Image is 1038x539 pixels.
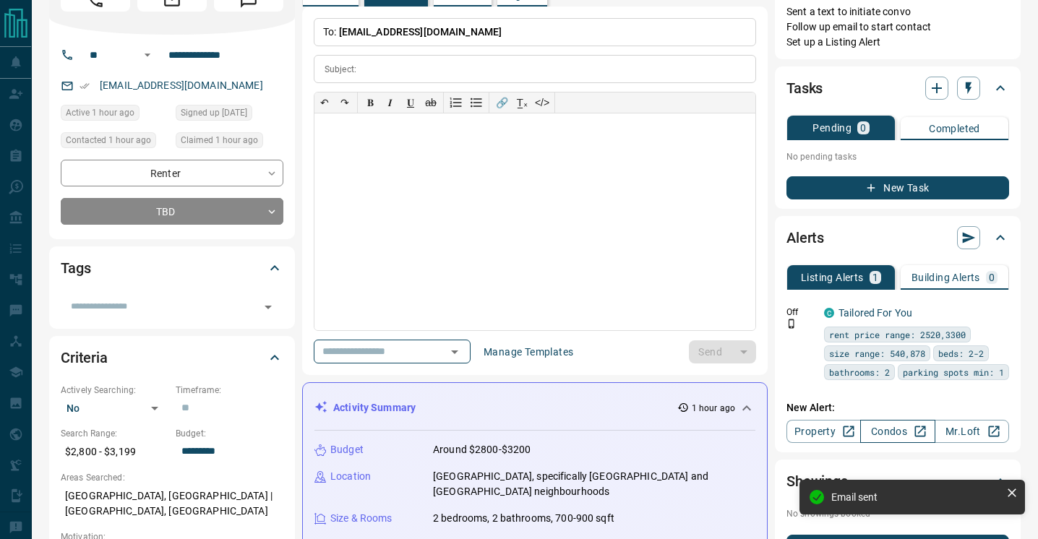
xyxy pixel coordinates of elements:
h2: Tags [61,256,90,280]
button: 𝑰 [380,92,400,113]
button: </> [532,92,552,113]
h2: Showings [786,470,848,493]
p: Size & Rooms [330,511,393,526]
p: Search Range: [61,427,168,440]
p: No showings booked [786,507,1009,520]
p: Budget [330,442,364,457]
span: Signed up [DATE] [181,105,247,120]
span: parking spots min: 1 [903,365,1004,379]
p: 2 bedrooms, 2 bathrooms, 700-900 sqft [433,511,614,526]
button: New Task [786,176,1009,199]
button: ab [421,92,441,113]
p: No pending tasks [786,146,1009,168]
span: size range: 540,878 [829,346,925,361]
button: 𝐔 [400,92,421,113]
p: To: [314,18,756,46]
p: Budget: [176,427,283,440]
div: split button [689,340,756,363]
p: Building Alerts [912,272,980,283]
p: Activity Summary [333,400,416,415]
span: Claimed 1 hour ago [181,133,258,147]
svg: Email Verified [80,81,90,91]
p: Pending [812,123,852,133]
span: beds: 2-2 [938,346,984,361]
p: 1 [872,272,878,283]
button: Numbered list [446,92,466,113]
div: No [61,397,168,420]
p: New Alert: [786,400,1009,415]
div: Alerts [786,220,1009,255]
button: ↶ [314,92,335,113]
div: Wed Apr 04 2018 [176,105,283,125]
p: Sent a text to initiate convo Follow up email to start contact Set up a Listing Alert [786,4,1009,50]
div: Activity Summary1 hour ago [314,394,755,421]
div: Showings [786,464,1009,499]
button: Open [139,46,156,64]
span: 𝐔 [407,97,414,108]
span: Contacted 1 hour ago [66,133,151,147]
p: 1 hour ago [692,402,735,415]
p: Listing Alerts [801,272,864,283]
span: rent price range: 2520,3300 [829,327,966,342]
s: ab [425,97,437,108]
span: Active 1 hour ago [66,105,134,120]
div: Criteria [61,340,283,375]
button: 𝐁 [360,92,380,113]
a: Property [786,420,861,443]
div: Tasks [786,71,1009,105]
button: 🔗 [492,92,512,113]
p: $2,800 - $3,199 [61,440,168,464]
h2: Tasks [786,77,823,100]
p: Subject: [325,63,356,76]
button: Open [258,297,278,317]
button: Manage Templates [475,340,582,363]
p: 0 [860,123,866,133]
a: Tailored For You [838,307,912,319]
button: ↷ [335,92,355,113]
p: Areas Searched: [61,471,283,484]
div: Sun Oct 12 2025 [61,132,168,152]
div: TBD [61,198,283,225]
p: [GEOGRAPHIC_DATA], [GEOGRAPHIC_DATA] | [GEOGRAPHIC_DATA], [GEOGRAPHIC_DATA] [61,484,283,523]
p: [GEOGRAPHIC_DATA], specifically [GEOGRAPHIC_DATA] and [GEOGRAPHIC_DATA] neighbourhoods [433,469,755,499]
div: Tags [61,251,283,285]
svg: Push Notification Only [786,319,797,329]
span: [EMAIL_ADDRESS][DOMAIN_NAME] [339,26,502,38]
div: Sun Oct 12 2025 [176,132,283,152]
div: Renter [61,160,283,186]
h2: Alerts [786,226,824,249]
button: T̲ₓ [512,92,532,113]
button: Bullet list [466,92,486,113]
p: Actively Searching: [61,384,168,397]
p: Off [786,306,815,319]
h2: Criteria [61,346,108,369]
div: condos.ca [824,308,834,318]
p: Completed [929,124,980,134]
p: 0 [989,272,995,283]
a: Mr.Loft [935,420,1009,443]
a: Condos [860,420,935,443]
p: Location [330,469,371,484]
div: Email sent [831,491,1000,503]
p: Timeframe: [176,384,283,397]
span: bathrooms: 2 [829,365,890,379]
button: Open [445,342,465,362]
a: [EMAIL_ADDRESS][DOMAIN_NAME] [100,79,263,91]
p: Around $2800-$3200 [433,442,531,457]
div: Sun Oct 12 2025 [61,105,168,125]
